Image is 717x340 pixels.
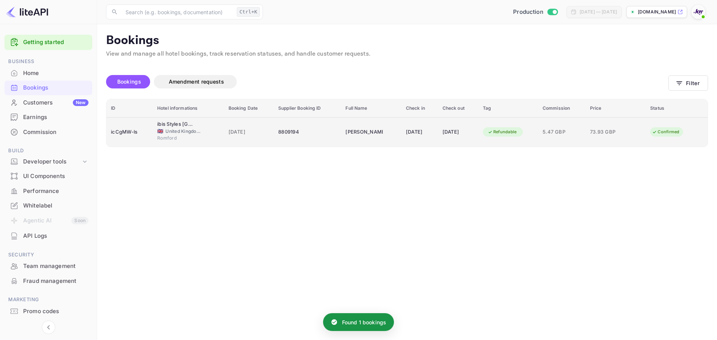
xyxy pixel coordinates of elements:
[4,199,92,212] a: Whitelabel
[4,81,92,95] div: Bookings
[4,259,92,274] div: Team management
[4,251,92,259] span: Security
[6,6,48,18] img: LiteAPI logo
[237,7,260,17] div: Ctrl+K
[165,128,203,135] span: United Kingdom of [GEOGRAPHIC_DATA] and [GEOGRAPHIC_DATA]
[106,99,153,118] th: ID
[543,128,581,136] span: 5.47 GBP
[23,277,89,286] div: Fraud management
[4,296,92,304] span: Marketing
[590,128,627,136] span: 73.93 GBP
[342,318,386,326] p: Found 1 bookings
[106,50,708,59] p: View and manage all hotel bookings, track reservation statuses, and handle customer requests.
[510,8,561,16] div: Switch to Sandbox mode
[513,8,543,16] span: Production
[4,96,92,109] a: CustomersNew
[647,127,684,137] div: Confirmed
[668,75,708,91] button: Filter
[341,99,401,118] th: Full Name
[4,110,92,124] a: Earnings
[23,69,89,78] div: Home
[406,126,434,138] div: [DATE]
[157,121,195,128] div: ibis Styles London Romford
[4,125,92,139] a: Commission
[23,128,89,137] div: Commission
[4,229,92,243] a: API Logs
[4,169,92,184] div: UI Components
[23,157,81,166] div: Developer tools
[169,78,224,85] span: Amendment requests
[646,99,708,118] th: Status
[224,99,274,118] th: Booking Date
[106,33,708,48] p: Bookings
[586,99,646,118] th: Price
[42,321,55,334] button: Collapse navigation
[4,274,92,288] a: Fraud management
[4,199,92,213] div: Whitelabel
[278,126,336,138] div: 8809194
[121,4,234,19] input: Search (e.g. bookings, documentation)
[4,259,92,273] a: Team management
[117,78,141,85] span: Bookings
[157,129,163,134] span: United Kingdom of Great Britain and Northern Ireland
[23,172,89,181] div: UI Components
[23,202,89,210] div: Whitelabel
[4,66,92,81] div: Home
[73,99,89,106] div: New
[4,184,92,198] a: Performance
[23,187,89,196] div: Performance
[401,99,438,118] th: Check in
[274,99,341,118] th: Supplier Booking ID
[153,99,224,118] th: Hotel informations
[4,96,92,110] div: CustomersNew
[23,307,89,316] div: Promo codes
[23,113,89,122] div: Earnings
[4,304,92,318] a: Promo codes
[23,38,89,47] a: Getting started
[483,127,522,137] div: Refundable
[4,81,92,94] a: Bookings
[580,9,617,15] div: [DATE] — [DATE]
[692,6,704,18] img: With Joy
[4,155,92,168] div: Developer tools
[4,304,92,319] div: Promo codes
[538,99,586,118] th: Commission
[23,99,89,107] div: Customers
[443,126,474,138] div: [DATE]
[4,57,92,66] span: Business
[23,262,89,271] div: Team management
[478,99,538,118] th: Tag
[4,147,92,155] span: Build
[4,274,92,288] div: Fraud management
[23,232,89,240] div: API Logs
[438,99,478,118] th: Check out
[4,184,92,199] div: Performance
[106,75,668,88] div: account-settings tabs
[638,9,676,15] p: [DOMAIN_NAME]
[4,125,92,140] div: Commission
[4,66,92,80] a: Home
[157,135,195,141] span: Romford
[4,169,92,183] a: UI Components
[4,110,92,125] div: Earnings
[111,126,148,138] div: icCgMW-ls
[23,84,89,92] div: Bookings
[106,99,708,147] table: booking table
[4,35,92,50] div: Getting started
[345,126,383,138] div: Valentina Matty
[229,128,270,136] span: [DATE]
